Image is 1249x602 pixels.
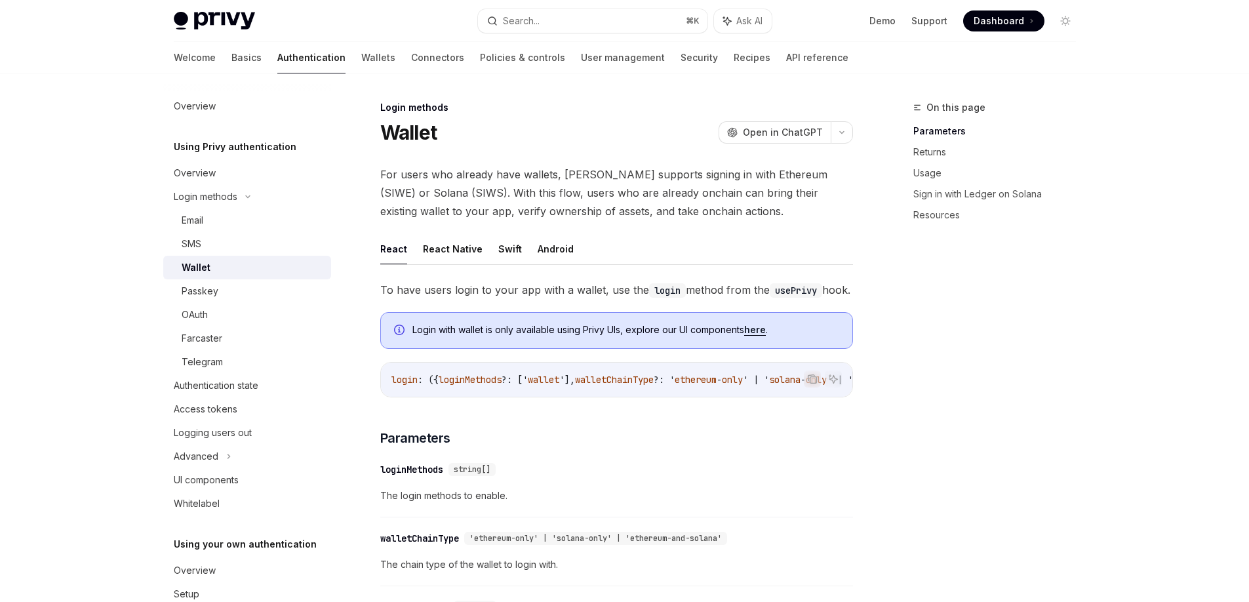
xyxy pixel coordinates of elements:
a: Sign in with Ledger on Solana [913,184,1086,205]
div: Wallet [182,260,210,275]
span: 'ethereum-only' | 'solana-only' | 'ethereum-and-solana' [469,533,722,544]
a: Overview [163,559,331,582]
div: Authentication state [174,378,258,393]
button: Search...⌘K [478,9,707,33]
code: usePrivy [770,283,822,298]
span: ethereum [675,374,717,386]
a: Farcaster [163,327,331,350]
a: Access tokens [163,397,331,421]
div: Whitelabel [174,496,220,512]
a: Connectors [411,42,464,73]
span: To have users login to your app with a wallet, use the method from the hook. [380,281,853,299]
h5: Using your own authentication [174,536,317,552]
a: here [744,324,766,336]
span: Ask AI [736,14,763,28]
button: React [380,233,407,264]
button: Open in ChatGPT [719,121,831,144]
a: Security [681,42,718,73]
span: ?: [' [502,374,528,386]
a: OAuth [163,303,331,327]
span: For users who already have wallets, [PERSON_NAME] supports signing in with Ethereum (SIWE) or Sol... [380,165,853,220]
code: login [649,283,686,298]
span: - [801,374,806,386]
a: API reference [786,42,848,73]
span: wallet [528,374,559,386]
span: ⌘ K [686,16,700,26]
a: Email [163,209,331,232]
span: loginMethods [439,374,502,386]
a: Dashboard [963,10,1044,31]
div: Overview [174,165,216,181]
div: Overview [174,563,216,578]
h5: Using Privy authentication [174,139,296,155]
div: Login methods [174,189,237,205]
button: Ask AI [714,9,772,33]
button: React Native [423,233,483,264]
a: Policies & controls [480,42,565,73]
span: On this page [926,100,985,115]
button: Swift [498,233,522,264]
div: Passkey [182,283,218,299]
a: SMS [163,232,331,256]
a: Demo [869,14,896,28]
div: Overview [174,98,216,114]
span: solana [769,374,801,386]
span: The chain type of the wallet to login with. [380,557,853,572]
button: Toggle dark mode [1055,10,1076,31]
div: SMS [182,236,201,252]
span: ' | ' [743,374,769,386]
span: string[] [454,464,490,475]
span: '], [559,374,575,386]
a: Wallets [361,42,395,73]
div: Email [182,212,203,228]
span: Open in ChatGPT [743,126,823,139]
h1: Wallet [380,121,437,144]
div: Setup [174,586,199,602]
a: Authentication [277,42,346,73]
span: ?: ' [654,374,675,386]
div: walletChainType [380,532,459,545]
div: Logging users out [174,425,252,441]
span: walletChainType [575,374,654,386]
a: Basics [231,42,262,73]
button: Copy the contents from the code block [804,371,821,388]
a: Recipes [734,42,770,73]
span: Parameters [380,429,450,447]
div: Advanced [174,449,218,464]
div: Farcaster [182,331,222,346]
div: Login methods [380,101,853,114]
span: login [391,374,418,386]
button: Ask AI [825,371,842,388]
svg: Info [394,325,407,338]
a: Returns [913,142,1086,163]
a: Parameters [913,121,1086,142]
a: Telegram [163,350,331,374]
div: Search... [503,13,540,29]
div: UI components [174,472,239,488]
span: The login methods to enable. [380,488,853,504]
a: Overview [163,94,331,118]
span: only [722,374,743,386]
a: Usage [913,163,1086,184]
a: Logging users out [163,421,331,445]
div: Access tokens [174,401,237,417]
a: Authentication state [163,374,331,397]
a: Resources [913,205,1086,226]
a: Welcome [174,42,216,73]
div: OAuth [182,307,208,323]
img: light logo [174,12,255,30]
a: Passkey [163,279,331,303]
a: User management [581,42,665,73]
span: Login with wallet is only available using Privy UIs, explore our UI components . [412,323,839,336]
a: Support [911,14,947,28]
a: Whitelabel [163,492,331,515]
div: loginMethods [380,463,443,476]
span: - [717,374,722,386]
span: Dashboard [974,14,1024,28]
button: Android [538,233,574,264]
a: Overview [163,161,331,185]
span: : ({ [418,374,439,386]
div: Telegram [182,354,223,370]
a: Wallet [163,256,331,279]
a: UI components [163,468,331,492]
